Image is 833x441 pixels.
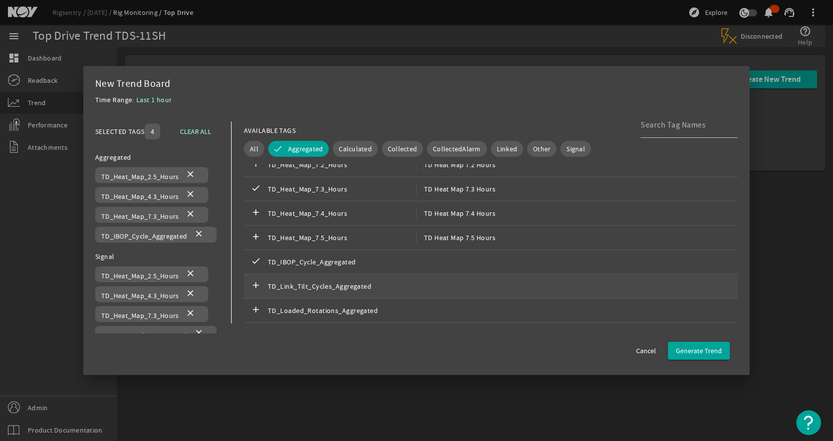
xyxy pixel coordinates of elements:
span: Other [533,144,550,154]
mat-icon: close [184,308,196,320]
span: TD_Heat_Map_7.5_Hours [268,232,416,244]
input: Search Tag Names [641,119,730,131]
span: TD_Heat_Map_7.3_Hours [101,311,178,320]
span: TD_Heat_Map_4.3_Hours [101,192,178,201]
span: CLEAR ALL [180,126,211,137]
span: TD Heat Map 7.3 Hours [416,183,495,195]
div: AVAILABLE TAGS [244,125,296,136]
mat-icon: add [250,280,262,292]
mat-icon: add [250,159,262,171]
div: Aggregated [95,151,219,163]
mat-icon: check [250,183,262,195]
span: Collected [388,144,417,154]
span: TD_Heat_Map_7.3_Hours [268,183,416,195]
span: TD_Heat_Map_4.3_Hours [101,291,178,300]
span: TD_Heat_Map_7.3_Hours [101,212,178,221]
mat-icon: close [184,189,196,201]
span: TD Heat Map 7.2 Hours [416,159,495,171]
button: CLEAR ALL [172,123,219,140]
div: Time Range: [95,94,136,112]
mat-icon: add [250,207,262,219]
span: Linked [497,144,518,154]
span: Generate Trend [676,346,722,356]
span: TD_IBOP_Cycle_Aggregated [268,256,416,268]
span: TD_IBOP_Cycle_Aggregated [101,232,187,241]
span: TD Heat Map 7.5 Hours [416,232,495,244]
span: TD_Loaded_Rotations_Aggregated [268,305,416,316]
span: TD_Link_Tilt_Cycles_Aggregated [268,280,416,292]
span: Last 1 hour [136,95,172,104]
span: Calculated [339,144,372,154]
span: Cancel [636,346,656,356]
button: Cancel [628,342,664,360]
mat-icon: close [184,209,196,221]
div: Signal [95,251,219,262]
span: TD_Heat_Map_2.5_Hours [101,172,178,181]
span: Aggregated [288,144,323,154]
mat-icon: close [193,229,205,241]
span: TD_IBOP_Cycle_Aggregated [101,331,187,340]
div: New Trend Board [95,78,738,90]
mat-icon: close [184,169,196,181]
span: TD_Heat_Map_7.2_Hours [268,159,416,171]
mat-icon: close [184,268,196,280]
span: CollectedAlarm [433,144,481,154]
span: All [250,144,258,154]
mat-icon: add [250,305,262,316]
button: Open Resource Center [796,410,821,435]
span: Signal [566,144,585,154]
span: 4 [151,126,154,136]
div: SELECTED TAGS [95,126,145,137]
mat-icon: add [250,232,262,244]
mat-icon: check [250,256,262,268]
mat-icon: close [184,288,196,300]
mat-icon: close [193,328,205,340]
span: TD_Heat_Map_2.5_Hours [101,271,178,280]
span: TD_Heat_Map_7.4_Hours [268,207,416,219]
span: TD Heat Map 7.4 Hours [416,207,495,219]
button: Generate Trend [668,342,730,360]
